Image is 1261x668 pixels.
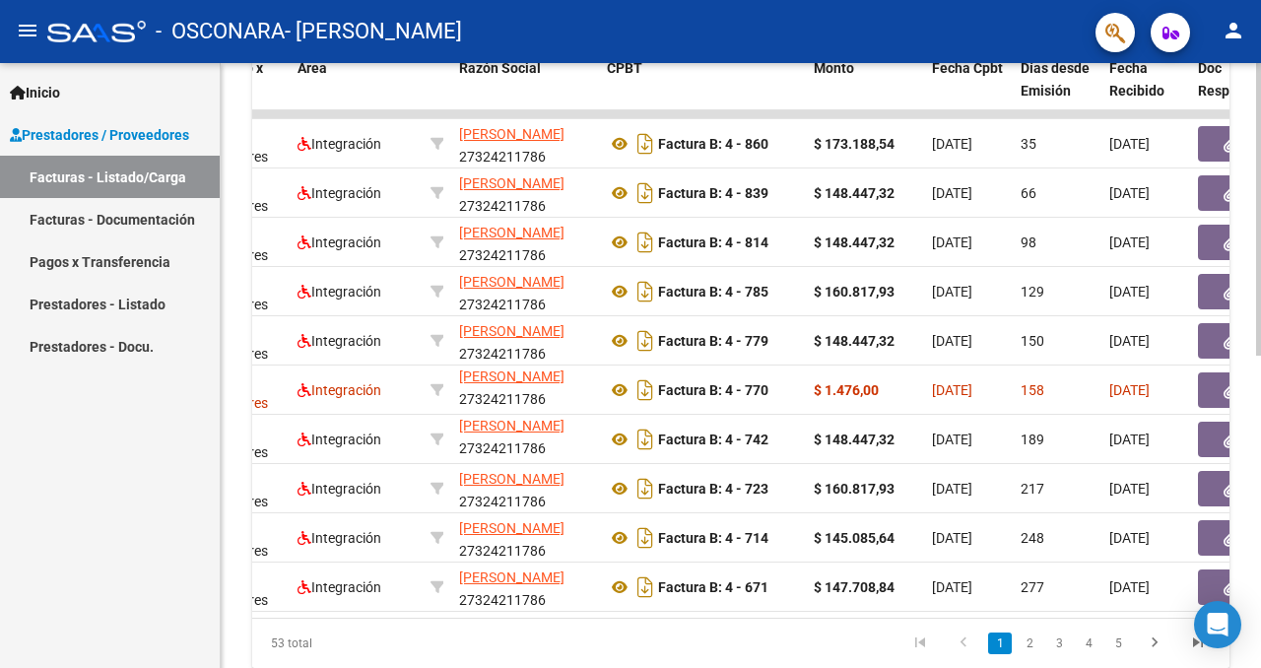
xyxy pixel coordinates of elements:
[658,382,768,398] strong: Factura B: 4 - 770
[1101,47,1190,134] datatable-header-cell: Fecha Recibido
[932,60,1003,76] span: Fecha Cpbt
[1021,382,1044,398] span: 158
[814,432,895,447] strong: $ 148.447,32
[814,60,854,76] span: Monto
[814,333,895,349] strong: $ 148.447,32
[156,10,285,53] span: - OSCONARA
[932,284,972,300] span: [DATE]
[1074,627,1103,660] li: page 4
[1015,627,1044,660] li: page 2
[298,234,381,250] span: Integración
[599,47,806,134] datatable-header-cell: CPBT
[1109,136,1150,152] span: [DATE]
[632,227,658,258] i: Descargar documento
[658,284,768,300] strong: Factura B: 4 - 785
[1021,432,1044,447] span: 189
[814,530,895,546] strong: $ 145.085,64
[932,185,972,201] span: [DATE]
[658,333,768,349] strong: Factura B: 4 - 779
[459,369,591,411] div: 27324211786
[459,172,591,214] div: 27324211786
[1109,579,1150,595] span: [DATE]
[1021,284,1044,300] span: 129
[459,567,591,608] div: 27324211786
[459,274,564,290] span: [PERSON_NAME]
[252,619,444,668] div: 53 total
[459,517,591,559] div: 27324211786
[814,382,879,398] strong: $ 1.476,00
[1179,633,1217,654] a: go to last page
[298,530,381,546] span: Integración
[1109,481,1150,497] span: [DATE]
[298,432,381,447] span: Integración
[298,382,381,398] span: Integración
[658,185,768,201] strong: Factura B: 4 - 839
[10,124,189,146] span: Prestadores / Proveedores
[632,424,658,455] i: Descargar documento
[924,47,1013,134] datatable-header-cell: Fecha Cpbt
[1109,185,1150,201] span: [DATE]
[932,234,972,250] span: [DATE]
[632,276,658,307] i: Descargar documento
[459,222,591,263] div: 27324211786
[632,522,658,554] i: Descargar documento
[901,633,939,654] a: go to first page
[1021,234,1036,250] span: 98
[1021,481,1044,497] span: 217
[814,185,895,201] strong: $ 148.447,32
[1021,333,1044,349] span: 150
[632,177,658,209] i: Descargar documento
[10,82,60,103] span: Inicio
[1109,60,1164,99] span: Fecha Recibido
[658,579,768,595] strong: Factura B: 4 - 671
[459,323,564,339] span: [PERSON_NAME]
[459,569,564,585] span: [PERSON_NAME]
[459,419,591,460] div: 27324211786
[632,571,658,603] i: Descargar documento
[985,627,1015,660] li: page 1
[932,432,972,447] span: [DATE]
[1021,579,1044,595] span: 277
[459,418,564,434] span: [PERSON_NAME]
[451,47,599,134] datatable-header-cell: Razón Social
[658,481,768,497] strong: Factura B: 4 - 723
[932,333,972,349] span: [DATE]
[1013,47,1101,134] datatable-header-cell: Días desde Emisión
[814,234,895,250] strong: $ 148.447,32
[459,271,591,312] div: 27324211786
[1103,627,1133,660] li: page 5
[632,473,658,504] i: Descargar documento
[459,60,541,76] span: Razón Social
[932,579,972,595] span: [DATE]
[459,320,591,362] div: 27324211786
[285,10,462,53] span: - [PERSON_NAME]
[298,284,381,300] span: Integración
[806,47,924,134] datatable-header-cell: Monto
[658,136,768,152] strong: Factura B: 4 - 860
[1047,633,1071,654] a: 3
[1018,633,1041,654] a: 2
[459,126,564,142] span: [PERSON_NAME]
[1222,19,1245,42] mat-icon: person
[1044,627,1074,660] li: page 3
[298,136,381,152] span: Integración
[459,471,564,487] span: [PERSON_NAME]
[459,225,564,240] span: [PERSON_NAME]
[1109,284,1150,300] span: [DATE]
[459,520,564,536] span: [PERSON_NAME]
[658,432,768,447] strong: Factura B: 4 - 742
[1109,382,1150,398] span: [DATE]
[1136,633,1173,654] a: go to next page
[607,60,642,76] span: CPBT
[1109,333,1150,349] span: [DATE]
[1021,185,1036,201] span: 66
[298,185,381,201] span: Integración
[988,633,1012,654] a: 1
[298,60,327,76] span: Area
[459,123,591,165] div: 27324211786
[658,530,768,546] strong: Factura B: 4 - 714
[298,481,381,497] span: Integración
[1109,432,1150,447] span: [DATE]
[459,468,591,509] div: 27324211786
[16,19,39,42] mat-icon: menu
